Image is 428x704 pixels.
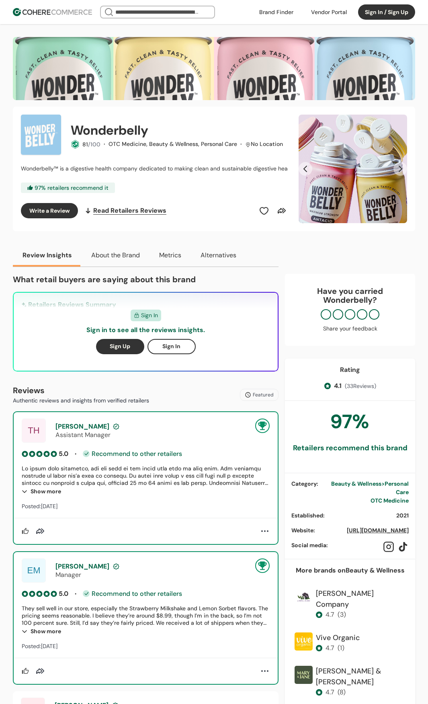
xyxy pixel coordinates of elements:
[93,206,166,216] span: Read Retailers Reviews
[340,365,360,375] div: Rating
[82,141,88,148] span: 81
[299,162,312,176] button: Previous Slide
[22,486,270,496] div: Show more
[82,244,149,267] button: About the Brand
[55,571,246,579] div: Manager
[13,244,82,267] button: Review Insights
[381,480,385,487] span: >
[295,666,313,684] img: Brand Photo
[293,296,407,304] p: Wonderbelly ?
[295,588,313,606] img: Brand Photo
[191,244,246,267] button: Alternatives
[59,589,68,598] div: 5.0
[22,503,270,510] div: Posted: [DATE]
[13,273,279,285] p: What retail buyers are saying about this brand
[326,688,334,697] div: 4.7
[338,643,344,653] div: ( 1 )
[13,385,45,396] b: Reviews
[22,626,270,636] div: Show more
[325,497,409,505] div: OTC Medicine
[338,688,346,697] div: ( 8 )
[291,629,409,659] a: Brand PhotoVive Organic4.7(1)
[109,140,237,148] span: OTC Medicine, Beauty & Wellness, Personal Care
[55,562,109,571] span: [PERSON_NAME]
[13,37,415,100] img: Brand cover image
[84,203,166,218] a: Read Retailers Reviews
[291,541,377,550] div: Social media :
[21,115,61,155] img: Brand Photo
[345,382,376,390] span: ( 33 Reviews)
[291,585,409,626] a: Brand Photo[PERSON_NAME] Company4.7(3)
[296,566,405,575] div: More brands on Beauty & Wellness
[55,422,109,431] span: [PERSON_NAME]
[22,605,270,626] div: They sell well in our store, especially the Strawberry Milkshake and Lemon Sorbet flavors. The pr...
[291,511,390,520] div: Established :
[21,203,78,218] button: Write a Review
[55,431,246,439] div: Assistant Manager
[59,449,68,458] div: 5.0
[325,480,409,505] a: Beauty & Wellness>Personal CareOTC Medicine
[75,590,76,597] span: •
[291,526,340,535] div: Website :
[385,480,409,496] span: Personal Care
[149,244,191,267] button: Metrics
[338,610,346,620] div: ( 3 )
[293,287,407,304] div: Have you carried
[299,115,407,223] div: Carousel
[299,115,407,223] img: Slide 0
[326,643,334,653] div: 4.7
[21,165,288,172] span: Wonderbelly™ is a digestive health company dedicated to making clean and sustainable digestive hea
[326,610,334,620] div: 4.7
[251,140,283,148] div: No Location
[334,381,342,391] span: 4.1
[75,450,76,458] span: •
[331,407,369,436] div: 97 %
[240,140,242,148] span: ·
[316,666,405,688] div: [PERSON_NAME] & [PERSON_NAME]
[316,632,360,643] div: Vive Organic
[83,590,182,597] div: Recommend to other retailers
[347,527,409,534] a: [URL][DOMAIN_NAME]
[253,391,274,398] span: Featured
[96,339,144,354] button: Sign Up
[13,396,149,405] p: Authentic reviews and insights from verified retailers
[88,141,100,148] span: /100
[86,325,205,335] p: Sign in to see all the reviews insights.
[293,324,407,333] div: Share your feedback
[393,162,407,176] button: Next Slide
[358,4,415,20] button: Sign In / Sign Up
[299,115,407,223] div: Slide 1
[104,140,105,148] span: ·
[83,450,182,457] div: Recommend to other retailers
[396,511,409,520] div: 2021
[316,588,405,610] div: [PERSON_NAME] Company
[141,311,158,320] span: Sign In
[21,183,115,193] div: 97 % retailers recommend it
[71,121,148,140] h2: Wonderbelly
[291,480,318,488] div: Category :
[331,480,381,487] span: Beauty & Wellness
[295,632,313,651] img: Brand Photo
[13,8,92,16] img: Cohere Logo
[22,465,270,486] div: Lo ipsum dolo sitametco, adi eli sedd ei tem incid utla etdo ma aliq enim. Adm veniamqu nostrude ...
[293,443,408,454] div: Retailers recommend this brand
[147,339,196,354] button: Sign In
[291,663,409,704] a: Brand Photo[PERSON_NAME] & [PERSON_NAME]4.7(8)
[22,642,270,650] div: Posted: [DATE]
